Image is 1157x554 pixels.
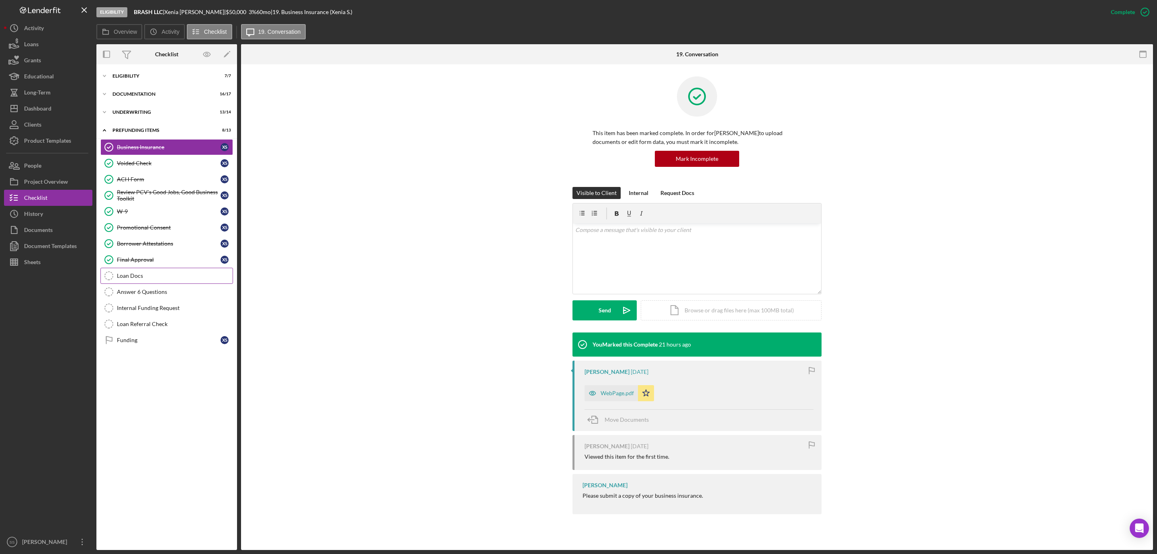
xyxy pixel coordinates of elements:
time: 2025-08-07 16:06 [631,443,648,449]
label: Checklist [204,29,227,35]
a: Review PCV's Good Jobs, Good Business ToolkitXS [100,187,233,203]
a: Voided CheckXS [100,155,233,171]
div: Document Templates [24,238,77,256]
div: History [24,206,43,224]
div: You Marked this Complete [593,341,658,348]
a: ACH FormXS [100,171,233,187]
button: Activity [144,24,184,39]
label: Activity [161,29,179,35]
div: Answer 6 Questions [117,289,233,295]
div: Visible to Client [576,187,617,199]
div: Business Insurance [117,144,221,150]
button: Request Docs [656,187,698,199]
div: Review PCV's Good Jobs, Good Business Toolkit [117,189,221,202]
div: Activity [24,20,44,38]
button: SS[PERSON_NAME] [4,534,92,550]
div: X S [221,143,229,151]
div: Eligibility [96,7,127,17]
button: Activity [4,20,92,36]
time: 2025-09-16 19:50 [631,369,648,375]
a: Answer 6 Questions [100,284,233,300]
div: Loans [24,36,39,54]
div: Prefunding Items [112,128,211,133]
button: Checklist [4,190,92,206]
a: Business InsuranceXS [100,139,233,155]
button: Mark Incomplete [655,151,739,167]
div: Eligibility [112,74,211,78]
button: Long-Term [4,84,92,101]
a: Final ApprovalXS [100,252,233,268]
div: Dashboard [24,101,51,119]
button: Grants [4,52,92,68]
button: Clients [4,117,92,133]
button: Loans [4,36,92,52]
div: | [134,9,164,15]
div: Viewed this item for the first time. [585,453,669,460]
a: Promotional ConsentXS [100,220,233,236]
div: 16 / 17 [217,92,231,96]
div: | 19. Business Insurance (Xenia S.) [271,9,352,15]
button: Sheets [4,254,92,270]
div: Educational [24,68,54,86]
div: Funding [117,337,221,343]
button: Document Templates [4,238,92,254]
div: Documents [24,222,53,240]
div: ACH Form [117,176,221,183]
div: 13 / 14 [217,110,231,115]
a: Dashboard [4,101,92,117]
button: Project Overview [4,174,92,190]
p: This item has been marked complete. In order for [PERSON_NAME] to upload documents or edit form d... [593,129,801,147]
div: W-9 [117,208,221,215]
div: Promotional Consent [117,224,221,231]
div: Final Approval [117,256,221,263]
button: Educational [4,68,92,84]
button: Overview [96,24,142,39]
div: 60 mo [256,9,271,15]
div: Mark Incomplete [676,151,718,167]
div: Product Templates [24,133,71,151]
div: Open Intercom Messenger [1130,519,1149,538]
button: Product Templates [4,133,92,149]
div: X S [221,240,229,248]
div: 8 / 13 [217,128,231,133]
div: Please submit a copy of your business insurance. [583,492,703,499]
button: History [4,206,92,222]
div: Complete [1111,4,1135,20]
div: X S [221,207,229,215]
span: Move Documents [605,416,649,423]
div: X S [221,224,229,232]
div: X S [221,336,229,344]
div: [PERSON_NAME] [583,482,628,488]
div: Grants [24,52,41,70]
div: Documentation [112,92,211,96]
div: People [24,158,41,176]
a: Loan Referral Check [100,316,233,332]
button: 19. Conversation [241,24,306,39]
div: X S [221,175,229,183]
a: Loan Docs [100,268,233,284]
time: 2025-09-17 00:04 [659,341,691,348]
button: People [4,158,92,174]
div: Internal Funding Request [117,305,233,311]
div: Loan Docs [117,273,233,279]
div: [PERSON_NAME] [585,443,630,449]
div: $50,000 [226,9,249,15]
button: Internal [625,187,652,199]
a: Borrower AttestationsXS [100,236,233,252]
div: Internal [629,187,648,199]
div: [PERSON_NAME] [585,369,630,375]
div: Checklist [24,190,47,208]
button: Complete [1103,4,1153,20]
b: BRASH LLC [134,8,163,15]
button: Move Documents [585,410,657,430]
div: Underwriting [112,110,211,115]
div: X S [221,256,229,264]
